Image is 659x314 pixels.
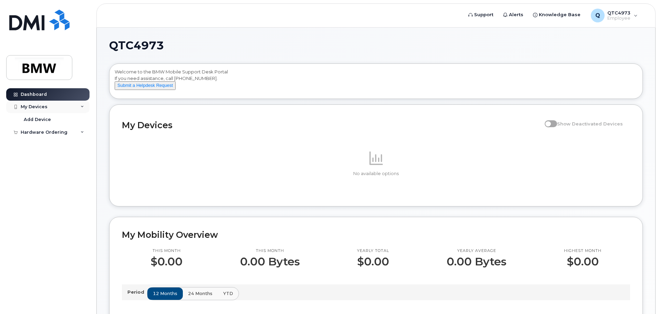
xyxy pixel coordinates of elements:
iframe: Messenger Launcher [629,284,654,309]
p: $0.00 [564,255,602,268]
p: Yearly average [447,248,506,254]
p: $0.00 [357,255,389,268]
h2: My Devices [122,120,541,130]
p: This month [240,248,300,254]
p: This month [150,248,182,254]
p: Period [127,289,147,295]
button: Submit a Helpdesk Request [115,81,176,90]
input: Show Deactivated Devices [545,117,550,123]
span: YTD [223,290,233,297]
p: No available options [122,171,630,177]
span: Show Deactivated Devices [557,121,623,126]
p: $0.00 [150,255,182,268]
span: QTC4973 [109,40,164,51]
p: 0.00 Bytes [447,255,506,268]
p: Highest month [564,248,602,254]
p: 0.00 Bytes [240,255,300,268]
h2: My Mobility Overview [122,230,630,240]
p: Yearly total [357,248,389,254]
span: 24 months [188,290,212,297]
div: Welcome to the BMW Mobile Support Desk Portal If you need assistance, call [PHONE_NUMBER]. [115,69,637,96]
a: Submit a Helpdesk Request [115,82,176,88]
